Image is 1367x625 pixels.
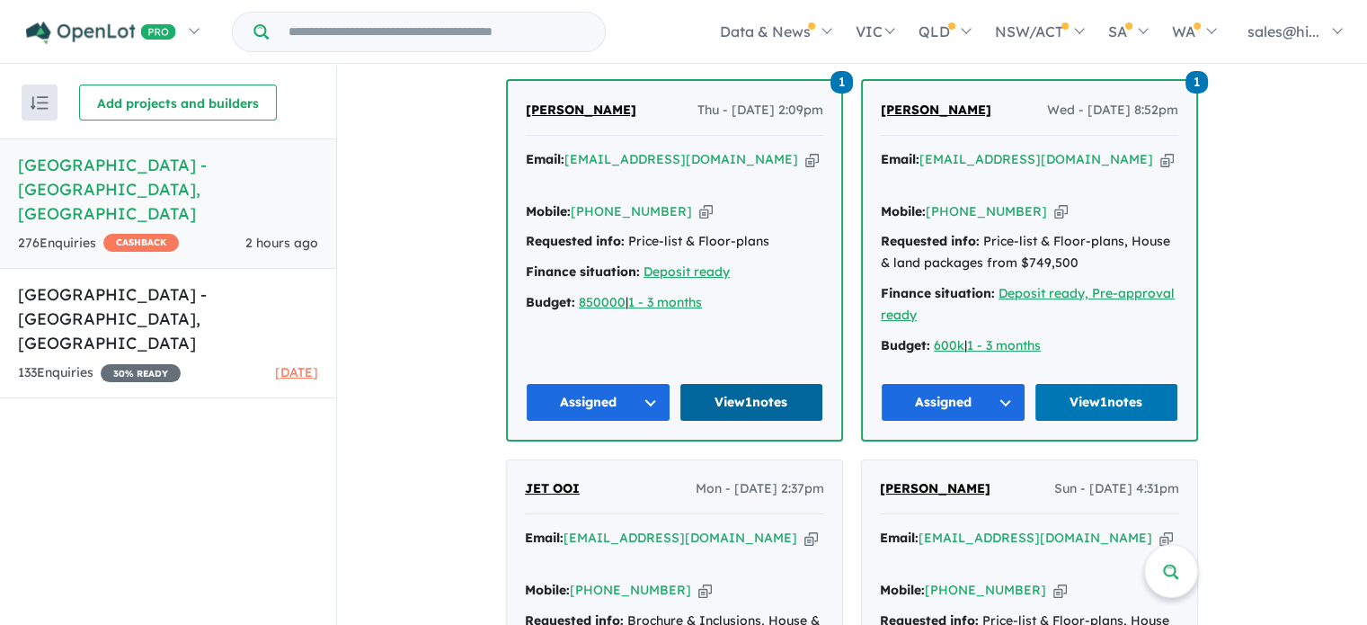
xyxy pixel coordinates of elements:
strong: Mobile: [526,203,571,219]
img: Openlot PRO Logo White [26,22,176,44]
a: View1notes [679,383,824,422]
span: [DATE] [275,364,318,380]
span: Mon - [DATE] 2:37pm [696,478,824,500]
strong: Email: [880,530,919,546]
a: [PHONE_NUMBER] [925,582,1046,598]
div: 276 Enquir ies [18,233,179,254]
a: [PERSON_NAME] [881,100,991,121]
a: 1 - 3 months [967,337,1041,353]
button: Copy [698,581,712,600]
a: [PERSON_NAME] [880,478,990,500]
span: [PERSON_NAME] [881,102,991,118]
a: 600k [934,337,964,353]
button: Copy [805,150,819,169]
a: Deposit ready, Pre-approval ready [881,285,1175,323]
span: sales@hi... [1247,22,1319,40]
button: Copy [804,529,818,548]
h5: [GEOGRAPHIC_DATA] - [GEOGRAPHIC_DATA] , [GEOGRAPHIC_DATA] [18,282,318,355]
span: 30 % READY [101,364,181,382]
a: [PHONE_NUMBER] [926,203,1047,219]
div: 133 Enquir ies [18,362,181,384]
strong: Finance situation: [526,263,640,280]
a: [EMAIL_ADDRESS][DOMAIN_NAME] [919,530,1152,546]
a: [PHONE_NUMBER] [571,203,692,219]
button: Copy [1053,581,1067,600]
strong: Finance situation: [881,285,995,301]
span: CASHBACK [103,234,179,252]
a: JET OOI [525,478,580,500]
a: View1notes [1034,383,1179,422]
a: [PHONE_NUMBER] [570,582,691,598]
span: Wed - [DATE] 8:52pm [1047,100,1178,121]
div: Price-list & Floor-plans, House & land packages from $749,500 [881,231,1178,274]
span: JET OOI [525,480,580,496]
strong: Requested info: [881,233,980,249]
button: Copy [1159,529,1173,548]
a: [EMAIL_ADDRESS][DOMAIN_NAME] [564,530,797,546]
strong: Email: [881,151,919,167]
a: 1 [830,69,853,94]
div: | [526,292,823,314]
button: Copy [1160,150,1174,169]
input: Try estate name, suburb, builder or developer [272,13,601,51]
a: 1 [1185,69,1208,94]
strong: Budget: [881,337,930,353]
a: 850000 [579,294,626,310]
button: Add projects and builders [79,85,277,121]
span: 2 hours ago [245,235,318,251]
button: Assigned [881,383,1025,422]
span: 1 [1185,71,1208,94]
button: Assigned [526,383,670,422]
strong: Mobile: [881,203,926,219]
span: [PERSON_NAME] [880,480,990,496]
a: [EMAIL_ADDRESS][DOMAIN_NAME] [564,151,798,167]
a: [EMAIL_ADDRESS][DOMAIN_NAME] [919,151,1153,167]
strong: Budget: [526,294,575,310]
strong: Email: [525,530,564,546]
a: Deposit ready [644,263,730,280]
a: [PERSON_NAME] [526,100,636,121]
img: sort.svg [31,96,49,110]
div: Price-list & Floor-plans [526,231,823,253]
strong: Mobile: [525,582,570,598]
strong: Requested info: [526,233,625,249]
span: Thu - [DATE] 2:09pm [697,100,823,121]
strong: Mobile: [880,582,925,598]
button: Copy [699,202,713,221]
span: [PERSON_NAME] [526,102,636,118]
h5: [GEOGRAPHIC_DATA] - [GEOGRAPHIC_DATA] , [GEOGRAPHIC_DATA] [18,153,318,226]
button: Copy [1054,202,1068,221]
strong: Email: [526,151,564,167]
span: 1 [830,71,853,94]
a: 1 - 3 months [628,294,702,310]
div: | [881,335,1178,357]
span: Sun - [DATE] 4:31pm [1054,478,1179,500]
